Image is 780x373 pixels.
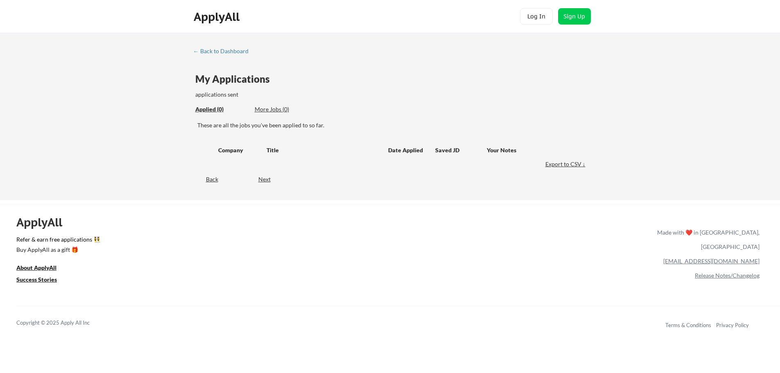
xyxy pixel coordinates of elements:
a: [EMAIL_ADDRESS][DOMAIN_NAME] [663,258,760,264]
div: Applied (0) [195,105,249,113]
div: My Applications [195,74,276,84]
div: Date Applied [388,146,424,154]
div: These are job applications we think you'd be a good fit for, but couldn't apply you to automatica... [255,105,315,114]
div: applications sent [195,90,354,99]
div: Saved JD [435,142,487,157]
div: These are all the jobs you've been applied to so far. [197,121,588,129]
a: Buy ApplyAll as a gift 🎁 [16,245,98,255]
a: Terms & Conditions [665,322,711,328]
button: Sign Up [558,8,591,25]
div: ApplyAll [194,10,242,24]
div: Company [218,146,259,154]
div: Back [193,175,218,183]
a: Success Stories [16,275,68,285]
div: Made with ❤️ in [GEOGRAPHIC_DATA], [GEOGRAPHIC_DATA] [654,225,760,254]
a: Refer & earn free applications 👯‍♀️ [16,237,486,245]
a: ← Back to Dashboard [193,48,255,56]
a: Release Notes/Changelog [695,272,760,279]
div: Title [267,146,380,154]
div: Buy ApplyAll as a gift 🎁 [16,247,98,253]
div: More Jobs (0) [255,105,315,113]
u: Success Stories [16,276,57,283]
u: About ApplyAll [16,264,57,271]
div: ApplyAll [16,215,72,229]
div: Next [258,175,280,183]
div: ← Back to Dashboard [193,48,255,54]
div: These are all the jobs you've been applied to so far. [195,105,249,114]
div: Your Notes [487,146,580,154]
div: Copyright © 2025 Apply All Inc [16,319,111,327]
a: Privacy Policy [716,322,749,328]
button: Log In [520,8,553,25]
div: Export to CSV ↓ [545,160,588,168]
a: About ApplyAll [16,263,68,274]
